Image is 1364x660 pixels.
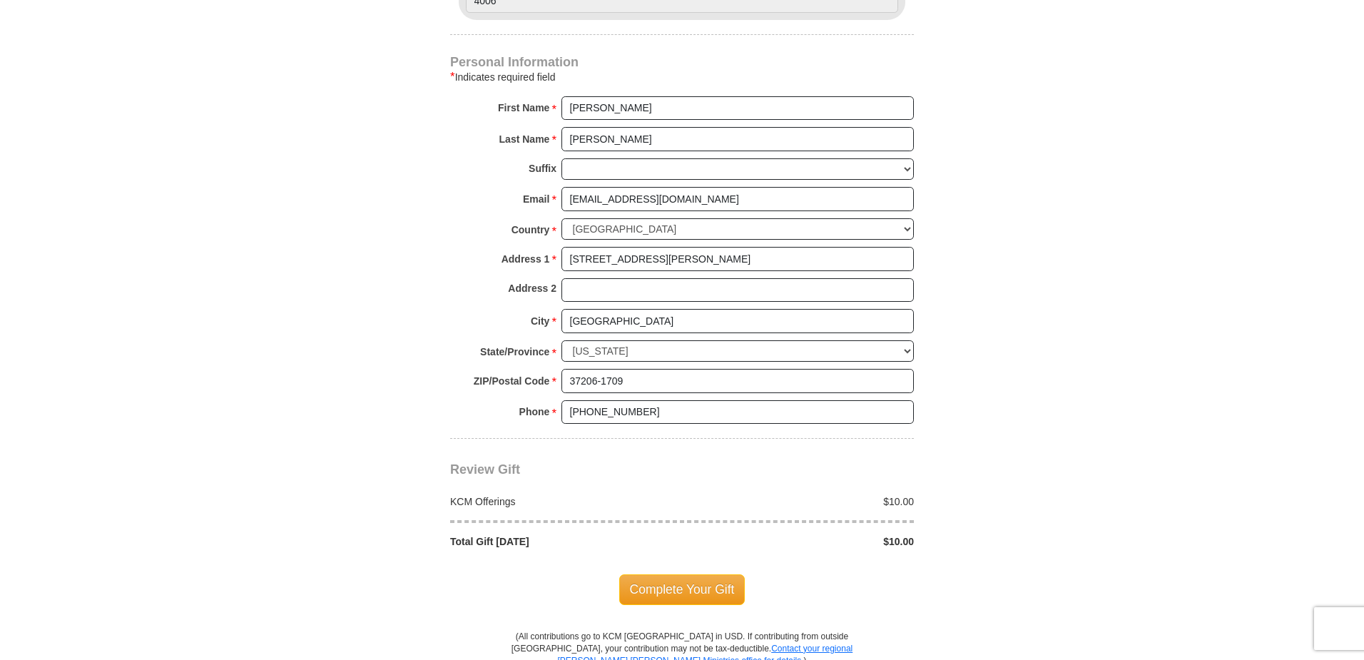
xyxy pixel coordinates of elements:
[508,278,556,298] strong: Address 2
[619,574,745,604] span: Complete Your Gift
[682,534,922,549] div: $10.00
[443,534,683,549] div: Total Gift [DATE]
[502,249,550,269] strong: Address 1
[474,371,550,391] strong: ZIP/Postal Code
[523,189,549,209] strong: Email
[443,494,683,509] div: KCM Offerings
[498,98,549,118] strong: First Name
[519,402,550,422] strong: Phone
[450,68,914,86] div: Indicates required field
[499,129,550,149] strong: Last Name
[531,311,549,331] strong: City
[480,342,549,362] strong: State/Province
[529,158,556,178] strong: Suffix
[511,220,550,240] strong: Country
[682,494,922,509] div: $10.00
[450,462,520,477] span: Review Gift
[450,56,914,68] h4: Personal Information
